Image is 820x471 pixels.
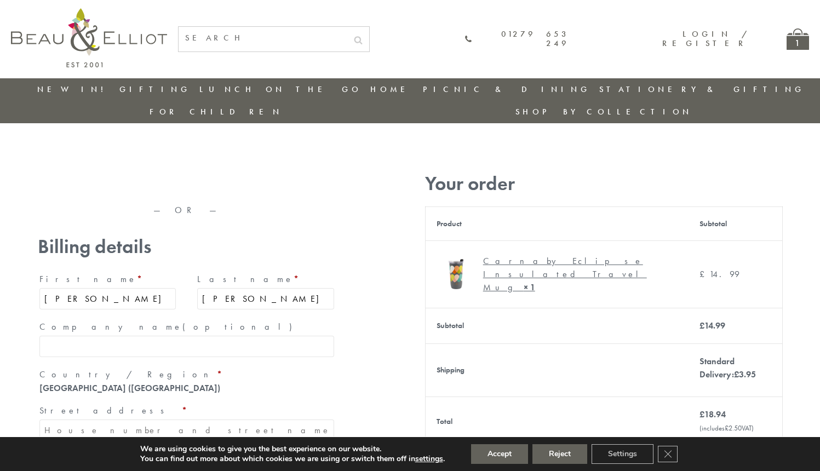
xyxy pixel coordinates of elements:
[425,397,689,446] th: Total
[699,423,754,433] small: (includes VAT)
[483,255,669,294] div: Carnaby Eclipse Insulated Travel Mug
[787,28,809,50] a: 1
[37,84,111,95] a: New in!
[39,402,334,420] label: Street address
[425,343,689,397] th: Shipping
[415,454,443,464] button: settings
[11,8,167,67] img: logo
[39,318,334,336] label: Company name
[179,27,347,49] input: SEARCH
[39,382,220,394] strong: [GEOGRAPHIC_DATA] ([GEOGRAPHIC_DATA])
[465,30,570,49] a: 01279 653 249
[39,420,334,441] input: House number and street name
[725,423,742,433] span: 2.50
[437,252,678,297] a: Carnaby Eclipse Insulated Travel Mug Carnaby Eclipse Insulated Travel Mug× 1
[370,84,414,95] a: Home
[199,84,362,95] a: Lunch On The Go
[515,106,692,117] a: Shop by collection
[471,444,528,464] button: Accept
[39,271,176,288] label: First name
[36,168,186,194] iframe: Secure express checkout frame
[699,409,726,420] bdi: 18.94
[38,205,336,215] p: — OR —
[38,235,336,258] h3: Billing details
[182,321,299,332] span: (optional)
[532,444,587,464] button: Reject
[119,84,191,95] a: Gifting
[140,444,445,454] p: We are using cookies to give you the best experience on our website.
[187,168,338,194] iframe: Secure express checkout frame
[197,271,334,288] label: Last name
[734,369,756,380] bdi: 3.95
[425,206,689,240] th: Product
[699,355,756,380] label: Standard Delivery:
[39,366,334,383] label: Country / Region
[699,268,709,280] span: £
[699,268,739,280] bdi: 14.99
[699,409,704,420] span: £
[437,252,478,293] img: Carnaby Eclipse Insulated Travel Mug
[425,308,689,343] th: Subtotal
[725,423,729,433] span: £
[599,84,805,95] a: Stationery & Gifting
[689,206,782,240] th: Subtotal
[592,444,653,464] button: Settings
[662,28,748,49] a: Login / Register
[425,173,783,195] h3: Your order
[423,84,590,95] a: Picnic & Dining
[734,369,739,380] span: £
[699,320,725,331] bdi: 14.99
[524,282,535,293] strong: × 1
[699,320,704,331] span: £
[150,106,283,117] a: For Children
[140,454,445,464] p: You can find out more about which cookies we are using or switch them off in .
[658,446,678,462] button: Close GDPR Cookie Banner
